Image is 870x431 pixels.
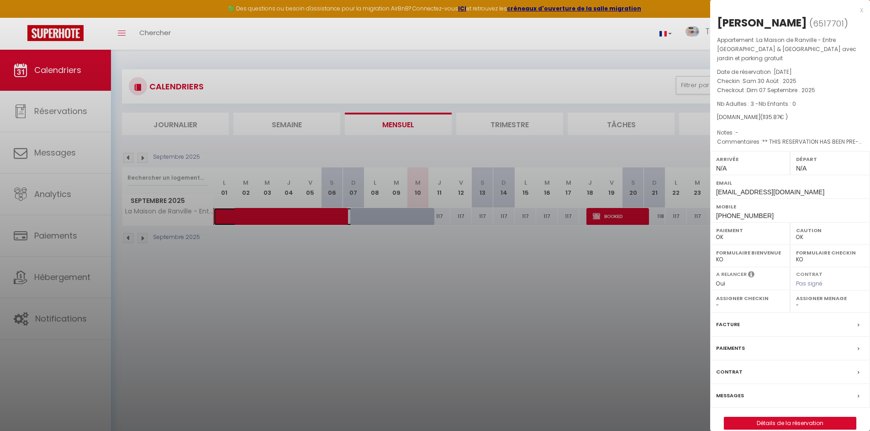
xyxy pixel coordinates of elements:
[716,188,824,196] span: [EMAIL_ADDRESS][DOMAIN_NAME]
[717,137,863,146] p: Commentaires :
[759,100,796,108] span: Nb Enfants : 0
[716,320,740,329] label: Facture
[748,270,754,280] i: Sélectionner OUI si vous souhaiter envoyer les séquences de messages post-checkout
[796,165,807,172] span: N/A
[760,113,788,121] span: ( € )
[716,178,864,187] label: Email
[716,294,784,303] label: Assigner Checkin
[747,86,815,94] span: Dim 07 Septembre . 2025
[717,100,796,108] span: Nb Adultes : 3 -
[716,343,745,353] label: Paiements
[716,226,784,235] label: Paiement
[716,248,784,257] label: Formulaire Bienvenue
[743,77,796,85] span: Sam 30 Août . 2025
[796,270,823,276] label: Contrat
[796,248,864,257] label: Formulaire Checkin
[716,202,864,211] label: Mobile
[717,36,856,62] span: La Maison de Ranville - Entre [GEOGRAPHIC_DATA] & [GEOGRAPHIC_DATA] avec jardin et parking gratuit
[763,113,780,121] span: 1135.87
[809,17,848,30] span: ( )
[724,417,856,429] a: Détails de la réservation
[717,68,863,77] p: Date de réservation :
[717,36,863,63] p: Appartement :
[796,280,823,287] span: Pas signé
[717,16,807,30] div: [PERSON_NAME]
[716,391,744,400] label: Messages
[717,86,863,95] p: Checkout :
[717,128,863,137] p: Notes :
[716,165,727,172] span: N/A
[716,367,743,377] label: Contrat
[716,155,784,164] label: Arrivée
[724,417,856,430] button: Détails de la réservation
[774,68,792,76] span: [DATE]
[796,226,864,235] label: Caution
[735,129,738,136] span: -
[796,294,864,303] label: Assigner Menage
[717,113,863,122] div: [DOMAIN_NAME]
[796,155,864,164] label: Départ
[7,4,35,31] button: Ouvrir le widget de chat LiveChat
[716,270,747,278] label: A relancer
[717,77,863,86] p: Checkin :
[813,18,844,29] span: 6517701
[716,212,774,219] span: [PHONE_NUMBER]
[710,5,863,16] div: x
